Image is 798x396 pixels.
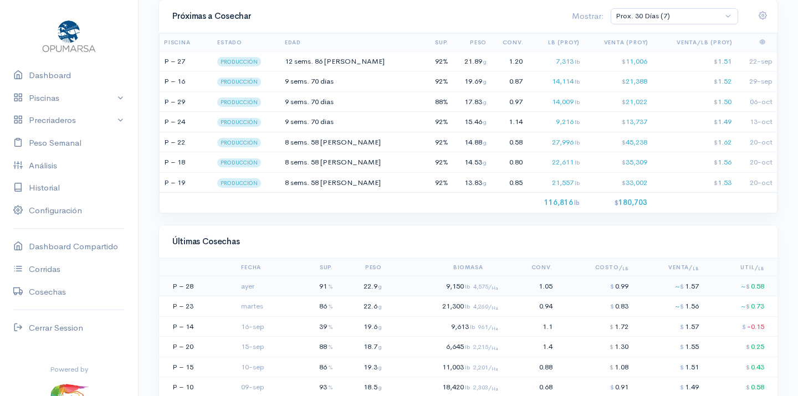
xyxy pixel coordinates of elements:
span: 58 [PERSON_NAME] [311,137,381,147]
span: 180,703 [613,198,648,207]
span: 0.68 [539,382,553,392]
span: g [483,138,487,146]
span: $ [714,138,718,146]
sub: LB [693,266,699,271]
span: $ [680,363,684,371]
th: Peso [337,259,386,276]
span: $ [680,282,684,290]
span: 86 [319,301,333,311]
span: $ [746,302,750,310]
span: 1.55 [680,342,699,351]
small: 10-sep [241,362,264,372]
span: 88 [319,342,333,351]
span: PRODUCCIÓN [217,178,261,187]
span: ~ [741,281,746,291]
div: 92% [428,76,449,87]
span: 0.73 [741,301,764,311]
span: g [483,78,487,85]
span: lb [574,199,580,207]
td: P – 20 [159,337,221,357]
small: g [378,323,382,331]
span: 70 dias [311,117,334,126]
span: 1.57 [680,322,699,331]
small: 09-sep [241,382,264,392]
span: 8 sems. [285,157,309,167]
div: 1.20 [493,56,523,67]
div: 21,557 [530,177,580,188]
span: 1.57 [675,281,699,291]
span: lb [575,58,580,65]
span: $ [610,302,614,310]
td: P – 14 [159,316,221,337]
small: g [378,383,382,391]
span: $ [714,98,718,106]
div: Mostrar: [565,10,604,23]
span: g [483,158,487,166]
span: 1.4 [543,342,553,351]
div: 0.87 [493,76,523,87]
div: 33,002 [586,177,648,188]
span: $ [610,282,614,290]
sub: Ha [492,386,498,392]
small: % [328,343,333,351]
span: Conv. [503,39,524,46]
span: lb [575,98,580,106]
span: 13-oct [750,117,773,126]
span: $ [622,138,626,146]
div: 9,216 [530,116,580,127]
sub: Ha [492,305,498,311]
span: 70 dias [311,76,334,86]
span: 20-oct [750,137,773,147]
span: $ [746,343,750,351]
span: lb [465,363,498,371]
span: $ [610,323,613,331]
span: 58 [PERSON_NAME] [311,157,381,167]
th: Fecha [237,259,296,276]
span: lb [575,179,580,187]
span: 06-oct [750,97,773,106]
small: 16-sep [241,322,264,331]
span: $ [622,58,626,65]
td: P – 18 [160,152,208,173]
h4: Próximas a Cosechar [172,12,559,21]
span: PRODUCCIÓN [217,158,261,167]
div: 1.50 [654,96,733,107]
th: Util/ [703,259,777,276]
div: 92% [428,137,449,148]
span: 1.56 [675,301,699,311]
span: PRODUCCIÓN [217,97,261,106]
span: $ [680,302,684,310]
span: 29-sep [749,76,773,86]
span: 4,260/ [473,302,498,310]
td: P – 29 [160,91,208,112]
small: martes [241,301,263,311]
span: 9 sems. [285,97,309,106]
span: 0.58 [746,382,764,392]
small: % [328,363,333,371]
div: 1.51 [654,56,733,67]
span: $ [714,179,718,187]
small: g [378,282,382,290]
span: 93 [319,382,333,392]
small: ayer [241,281,254,291]
span: Venta (Proy) [604,39,649,46]
small: 15-sep [241,342,264,351]
span: 70 dias [311,97,334,106]
span: $ [615,199,618,207]
span: Venta/Lb (Proy) [677,39,733,46]
span: 0.94 [539,301,553,311]
td: 19.6 [337,316,386,337]
span: $ [622,118,626,126]
div: 45,238 [586,137,648,148]
th: Biomasa [386,259,503,276]
span: lb [575,78,580,85]
span: $ [746,282,750,290]
span: 86 [PERSON_NAME] [315,56,385,66]
span: 1.72 [610,322,628,331]
sub: LB [622,266,628,271]
div: 1.56 [654,157,733,168]
div: 17.83 [454,96,487,107]
span: 2,303/ [473,383,498,391]
span: $ [610,383,614,391]
div: 1.49 [654,116,733,127]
